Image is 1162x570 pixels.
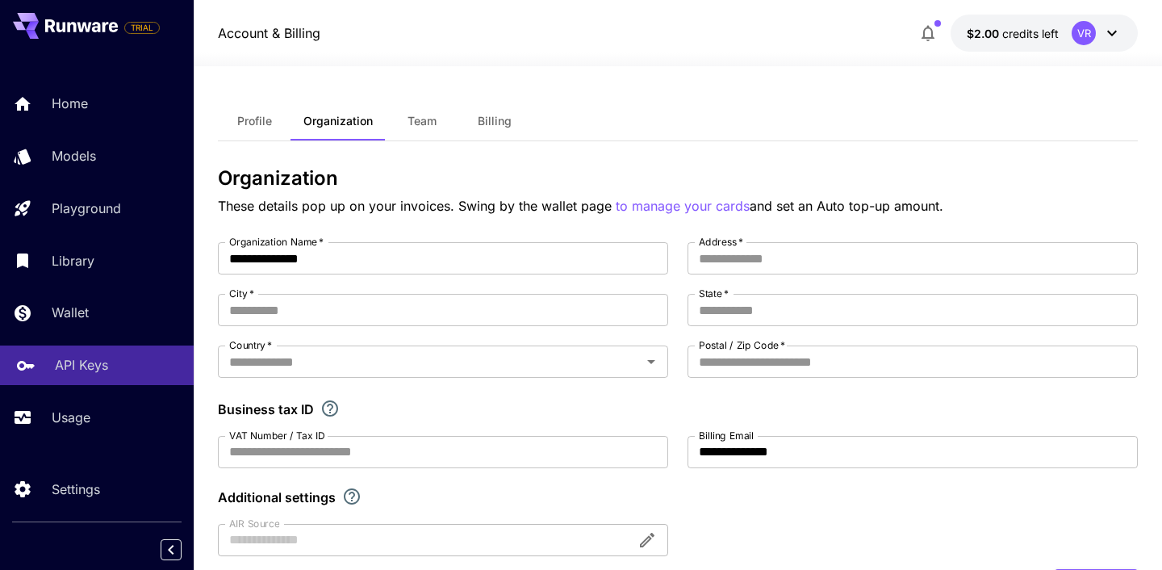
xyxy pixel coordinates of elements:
a: Account & Billing [218,23,320,43]
label: Country [229,338,272,352]
label: Organization Name [229,235,324,249]
p: Wallet [52,303,89,322]
p: Home [52,94,88,113]
svg: If you are a business tax registrant, please enter your business tax ID here. [320,399,340,418]
label: Address [699,235,743,249]
span: credits left [1002,27,1059,40]
span: Organization [303,114,373,128]
p: Library [52,251,94,270]
label: Postal / Zip Code [699,338,785,352]
svg: Explore additional customization settings [342,487,362,506]
label: State [699,287,729,300]
p: API Keys [55,355,108,375]
label: AIR Source [229,517,279,530]
div: VR [1072,21,1096,45]
div: $2.00 [967,25,1059,42]
p: Models [52,146,96,166]
button: Open [640,350,663,373]
span: Team [408,114,437,128]
button: to manage your cards [616,196,750,216]
span: These details pop up on your invoices. Swing by the wallet page [218,198,616,214]
button: $2.00VR [951,15,1138,52]
p: Settings [52,480,100,499]
p: Business tax ID [218,400,314,419]
label: City [229,287,254,300]
h3: Organization [218,167,1138,190]
p: Playground [52,199,121,218]
p: Usage [52,408,90,427]
label: Billing Email [699,429,754,442]
nav: breadcrumb [218,23,320,43]
div: Collapse sidebar [173,535,194,564]
p: Additional settings [218,488,336,507]
span: Add your payment card to enable full platform functionality. [124,18,160,37]
button: Collapse sidebar [161,539,182,560]
span: Billing [478,114,512,128]
span: and set an Auto top-up amount. [750,198,943,214]
span: TRIAL [125,22,159,34]
span: Profile [237,114,272,128]
span: $2.00 [967,27,1002,40]
label: VAT Number / Tax ID [229,429,325,442]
